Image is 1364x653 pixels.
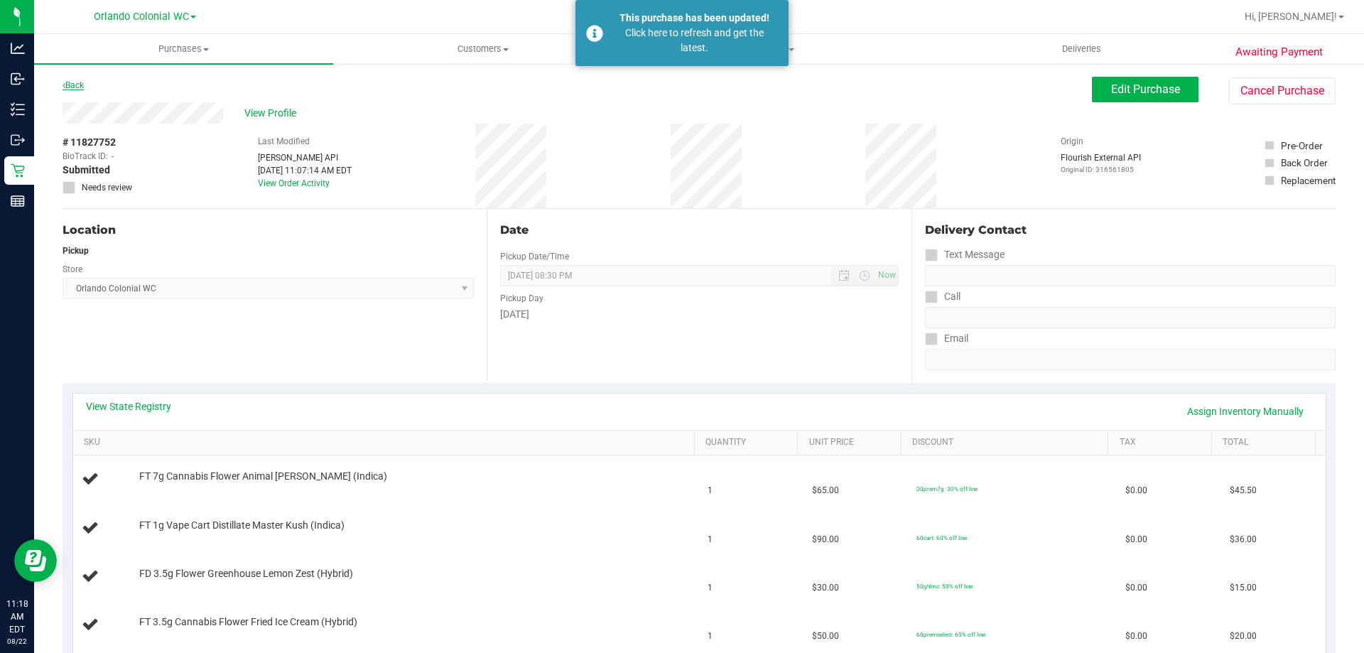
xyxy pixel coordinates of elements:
[708,484,713,497] span: 1
[1061,151,1141,175] div: Flourish External API
[1061,135,1083,148] label: Origin
[812,533,839,546] span: $90.00
[112,150,114,163] span: -
[86,399,171,414] a: View State Registry
[1229,77,1336,104] button: Cancel Purchase
[1230,533,1257,546] span: $36.00
[611,11,778,26] div: This purchase has been updated!
[916,534,967,541] span: 60cart: 60% off line
[11,72,25,86] inline-svg: Inbound
[139,470,387,483] span: FT 7g Cannabis Flower Animal [PERSON_NAME] (Indica)
[1120,437,1206,448] a: Tax
[1235,44,1323,60] span: Awaiting Payment
[611,26,778,55] div: Click here to refresh and get the latest.
[139,615,357,629] span: FT 3.5g Cannabis Flower Fried Ice Cream (Hybrid)
[6,598,28,636] p: 11:18 AM EDT
[63,263,82,276] label: Store
[925,328,968,349] label: Email
[1281,139,1323,153] div: Pre-Order
[1125,630,1147,643] span: $0.00
[34,43,333,55] span: Purchases
[258,135,310,148] label: Last Modified
[1245,11,1337,22] span: Hi, [PERSON_NAME]!
[705,437,792,448] a: Quantity
[258,178,330,188] a: View Order Activity
[63,163,110,178] span: Submitted
[11,163,25,178] inline-svg: Retail
[1230,581,1257,595] span: $15.00
[139,567,353,581] span: FD 3.5g Flower Greenhouse Lemon Zest (Hybrid)
[500,250,569,263] label: Pickup Date/Time
[84,437,688,448] a: SKU
[708,533,713,546] span: 1
[912,437,1103,448] a: Discount
[1230,484,1257,497] span: $45.50
[1281,156,1328,170] div: Back Order
[63,135,116,150] span: # 11827752
[925,265,1336,286] input: Format: (999) 999-9999
[925,222,1336,239] div: Delivery Contact
[1125,581,1147,595] span: $0.00
[11,194,25,208] inline-svg: Reports
[258,151,352,164] div: [PERSON_NAME] API
[63,246,89,256] strong: Pickup
[11,102,25,117] inline-svg: Inventory
[244,106,301,121] span: View Profile
[1178,399,1313,423] a: Assign Inventory Manually
[932,34,1231,64] a: Deliveries
[925,286,960,307] label: Call
[6,636,28,647] p: 08/22
[916,583,973,590] span: 50ghlmz: 50% off line
[1230,630,1257,643] span: $20.00
[258,164,352,177] div: [DATE] 11:07:14 AM EDT
[94,11,189,23] span: Orlando Colonial WC
[1092,77,1198,102] button: Edit Purchase
[333,34,632,64] a: Customers
[11,133,25,147] inline-svg: Outbound
[34,34,333,64] a: Purchases
[1125,533,1147,546] span: $0.00
[925,244,1005,265] label: Text Message
[63,150,108,163] span: BioTrack ID:
[14,539,57,582] iframe: Resource center
[1281,173,1336,188] div: Replacement
[925,307,1336,328] input: Format: (999) 999-9999
[812,630,839,643] span: $50.00
[11,41,25,55] inline-svg: Analytics
[809,437,896,448] a: Unit Price
[82,181,132,194] span: Needs review
[1223,437,1309,448] a: Total
[916,485,978,492] span: 30prem7g: 30% off line
[812,484,839,497] span: $65.00
[63,222,474,239] div: Location
[139,519,345,532] span: FT 1g Vape Cart Distillate Master Kush (Indica)
[1061,164,1141,175] p: Original ID: 316561805
[500,307,898,322] div: [DATE]
[500,292,543,305] label: Pickup Day
[1043,43,1120,55] span: Deliveries
[812,581,839,595] span: $30.00
[63,80,84,90] a: Back
[1111,82,1180,96] span: Edit Purchase
[708,581,713,595] span: 1
[500,222,898,239] div: Date
[708,630,713,643] span: 1
[1125,484,1147,497] span: $0.00
[334,43,632,55] span: Customers
[916,631,985,638] span: 60premselect: 60% off line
